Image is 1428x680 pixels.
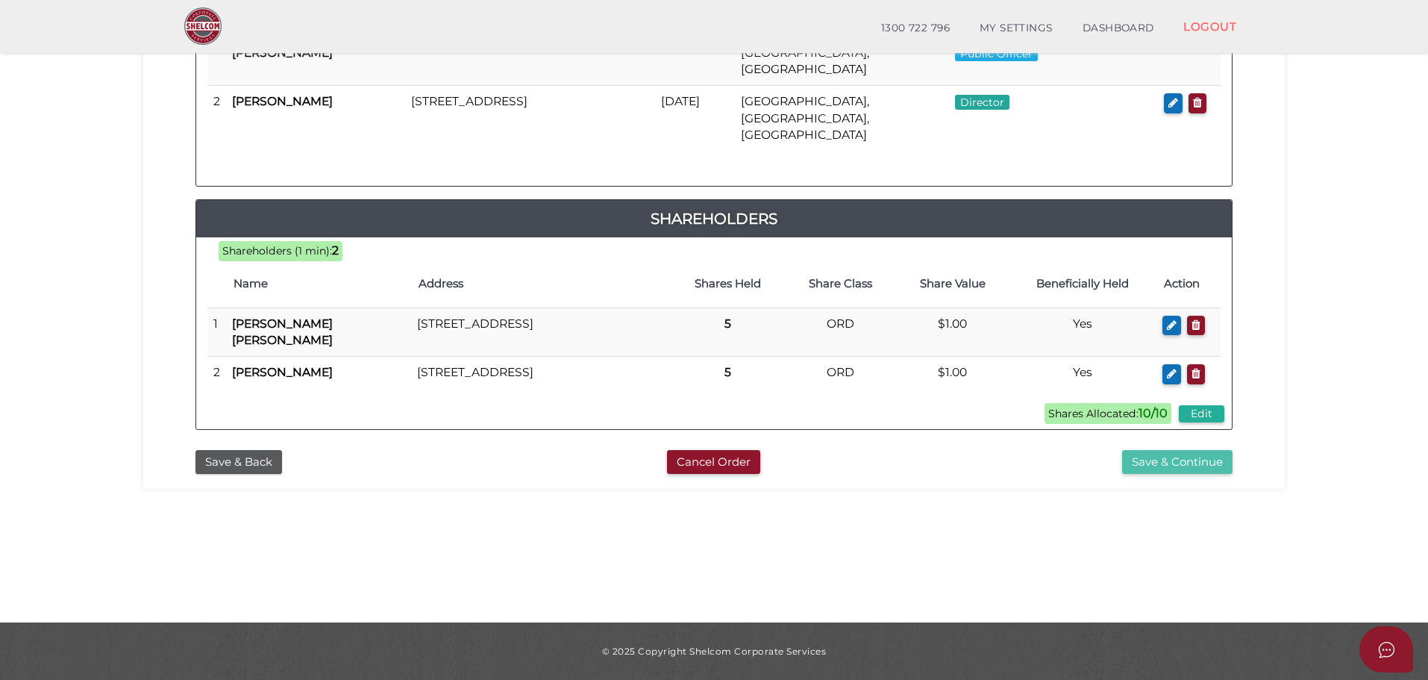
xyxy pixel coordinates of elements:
[1359,626,1413,673] button: Open asap
[904,278,1001,290] h4: Share Value
[1009,357,1157,392] td: Yes
[154,645,1274,658] div: © 2025 Copyright Shelcom Corporate Services
[1168,11,1251,42] a: LOGOUT
[232,365,333,379] b: [PERSON_NAME]
[897,308,1009,357] td: $1.00
[1045,403,1171,424] span: Shares Allocated:
[667,450,760,475] button: Cancel Order
[232,28,333,59] b: [PERSON_NAME] [PERSON_NAME]
[1179,405,1224,422] button: Edit
[411,357,671,392] td: [STREET_ADDRESS]
[405,86,655,151] td: [STREET_ADDRESS]
[332,243,339,258] b: 2
[411,308,671,357] td: [STREET_ADDRESS]
[234,278,404,290] h4: Name
[1009,308,1157,357] td: Yes
[222,244,332,258] span: Shareholders (1 min):
[735,86,949,151] td: [GEOGRAPHIC_DATA], [GEOGRAPHIC_DATA], [GEOGRAPHIC_DATA]
[897,357,1009,392] td: $1.00
[1016,278,1150,290] h4: Beneficially Held
[207,86,226,151] td: 2
[724,316,731,331] b: 5
[965,13,1068,43] a: MY SETTINGS
[232,316,333,347] b: [PERSON_NAME] [PERSON_NAME]
[207,308,226,357] td: 1
[784,357,896,392] td: ORD
[655,86,735,151] td: [DATE]
[792,278,889,290] h4: Share Class
[1139,406,1168,420] b: 10/10
[195,450,282,475] button: Save & Back
[866,13,965,43] a: 1300 722 796
[207,357,226,392] td: 2
[419,278,664,290] h4: Address
[955,95,1009,110] span: Director
[955,46,1038,61] span: Public Officer
[1122,450,1233,475] button: Save & Continue
[1068,13,1169,43] a: DASHBOARD
[679,278,777,290] h4: Shares Held
[784,308,896,357] td: ORD
[724,365,731,379] b: 5
[232,94,333,108] b: [PERSON_NAME]
[1164,278,1213,290] h4: Action
[196,207,1232,231] a: Shareholders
